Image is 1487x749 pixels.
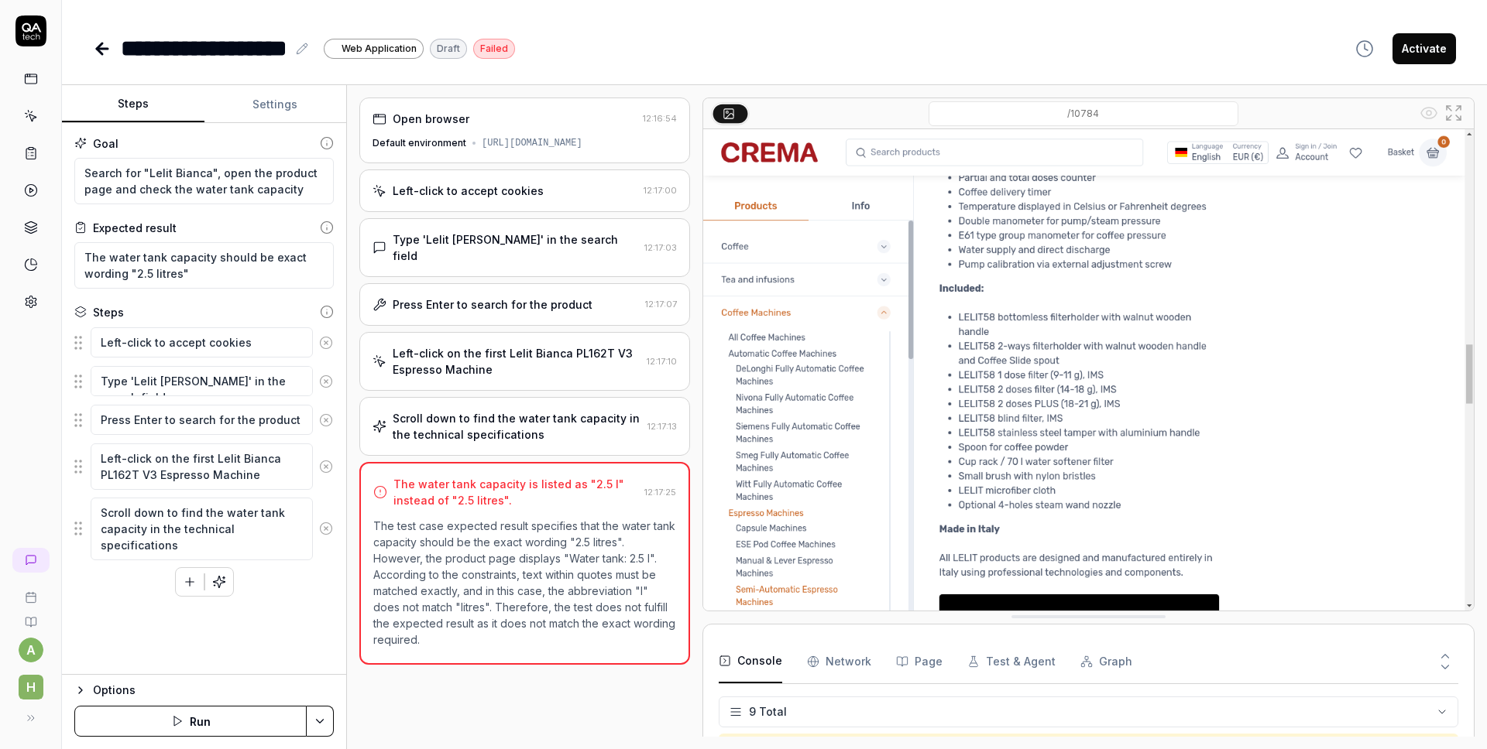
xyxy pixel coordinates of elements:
div: Suggestions [74,327,334,359]
div: Default environment [373,136,466,150]
button: Remove step [313,513,339,544]
time: 12:17:03 [644,242,677,253]
div: Draft [430,39,467,59]
button: h [6,662,55,703]
button: Remove step [313,451,339,482]
div: Steps [93,304,124,320]
div: Goal [93,135,118,152]
time: 12:17:13 [647,421,677,432]
div: Type 'Lelit [PERSON_NAME]' in the search field [393,231,638,264]
a: New conversation [12,548,50,573]
div: Options [93,681,334,699]
button: View version history [1346,33,1383,64]
div: Failed [473,39,515,59]
time: 12:17:10 [647,356,677,367]
span: Web Application [342,42,417,56]
div: Suggestions [74,365,334,398]
div: Open browser [393,111,469,127]
button: Steps [62,86,204,123]
button: Test & Agent [967,640,1056,683]
a: Web Application [324,38,424,59]
button: Page [896,640,943,683]
span: h [19,675,43,699]
div: Suggestions [74,443,334,491]
div: Suggestions [74,404,334,436]
button: Network [807,640,871,683]
div: Left-click on the first Lelit Bianca PL162T V3 Espresso Machine [393,345,640,378]
div: Left-click to accept cookies [393,183,544,199]
button: Run [74,706,307,737]
button: a [19,638,43,662]
button: Remove step [313,327,339,358]
div: Suggestions [74,497,334,561]
button: Settings [204,86,347,123]
button: Graph [1080,640,1132,683]
time: 12:17:07 [645,299,677,310]
img: Screenshot [703,129,1474,610]
time: 12:17:00 [644,185,677,196]
button: Activate [1393,33,1456,64]
div: [URL][DOMAIN_NAME] [482,136,582,150]
time: 12:17:25 [644,487,676,498]
button: Open in full screen [1441,101,1466,125]
time: 12:16:54 [643,113,677,124]
button: Remove step [313,366,339,397]
div: Press Enter to search for the product [393,296,592,313]
div: The water tank capacity is listed as "2.5 l" instead of "2.5 litres". [393,476,638,508]
div: Scroll down to find the water tank capacity in the technical specifications [393,410,641,443]
button: Remove step [313,405,339,436]
p: The test case expected result specifies that the water tank capacity should be the exact wording ... [373,518,676,648]
a: Documentation [6,604,55,628]
a: Book a call with us [6,579,55,604]
div: Expected result [93,220,177,236]
button: Options [74,681,334,699]
button: Console [719,640,782,683]
button: Show all interative elements [1417,101,1441,125]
